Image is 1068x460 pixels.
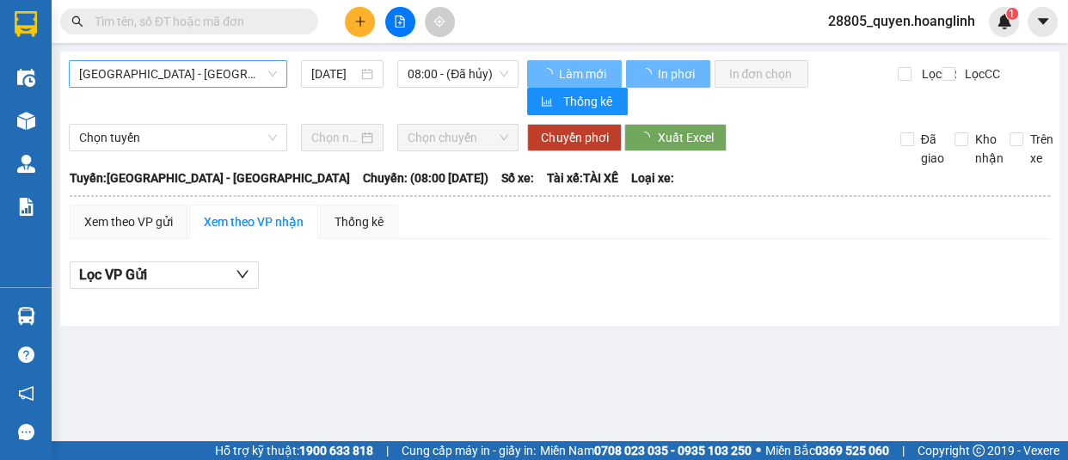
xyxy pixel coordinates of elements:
span: message [18,424,34,440]
img: warehouse-icon [17,155,35,173]
span: Trên xe [1023,130,1060,168]
img: warehouse-icon [17,307,35,325]
button: aim [425,7,455,37]
span: Chọn chuyến [408,125,508,150]
button: plus [345,7,375,37]
span: caret-down [1035,14,1051,29]
button: In phơi [626,60,710,88]
span: Số xe: [501,169,534,187]
span: down [236,267,249,281]
span: | [902,441,905,460]
div: Thống kê [335,212,384,231]
button: Lọc VP Gửi [70,261,259,289]
span: 08:00 - (Đã hủy) [408,61,508,87]
span: Miền Bắc [765,441,889,460]
span: Lọc CC [958,64,1003,83]
span: Quảng Bình - Hà Nội [79,61,277,87]
span: Kho nhận [968,130,1010,168]
span: In phơi [657,64,697,83]
span: loading [541,68,555,80]
span: Chọn tuyến [79,125,277,150]
img: icon-new-feature [997,14,1012,29]
span: Chuyến: (08:00 [DATE]) [363,169,488,187]
span: Tài xế: TÀI XẾ [547,169,618,187]
strong: 1900 633 818 [299,444,373,457]
span: copyright [973,445,985,457]
strong: 0708 023 035 - 0935 103 250 [594,444,752,457]
span: question-circle [18,347,34,363]
span: ⚪️ [756,447,761,454]
img: solution-icon [17,198,35,216]
strong: 0369 525 060 [815,444,889,457]
span: Lọc CR [914,64,959,83]
span: file-add [394,15,406,28]
span: Cung cấp máy in - giấy in: [402,441,536,460]
button: Làm mới [527,60,622,88]
button: caret-down [1028,7,1058,37]
input: 12/10/2025 [311,64,358,83]
button: file-add [385,7,415,37]
span: Làm mới [558,64,608,83]
span: 28805_quyen.hoanglinh [814,10,989,32]
span: | [386,441,389,460]
div: Xem theo VP nhận [204,212,304,231]
span: notification [18,385,34,402]
div: Xem theo VP gửi [84,212,173,231]
button: bar-chartThống kê [527,88,628,115]
img: warehouse-icon [17,69,35,87]
span: 1 [1009,8,1015,20]
button: Xuất Excel [624,124,727,151]
button: Chuyển phơi [527,124,622,151]
span: Lọc VP Gửi [79,264,147,285]
span: Thống kê [562,92,614,111]
span: Hỗ trợ kỹ thuật: [215,441,373,460]
span: Miền Nam [540,441,752,460]
button: In đơn chọn [715,60,808,88]
img: warehouse-icon [17,112,35,130]
input: Chọn ngày [311,128,358,147]
input: Tìm tên, số ĐT hoặc mã đơn [95,12,298,31]
img: logo-vxr [15,11,37,37]
span: bar-chart [541,95,555,109]
span: loading [640,68,654,80]
span: Đã giao [914,130,951,168]
span: Loại xe: [631,169,674,187]
span: aim [433,15,445,28]
span: search [71,15,83,28]
span: plus [354,15,366,28]
b: Tuyến: [GEOGRAPHIC_DATA] - [GEOGRAPHIC_DATA] [70,171,350,185]
sup: 1 [1006,8,1018,20]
